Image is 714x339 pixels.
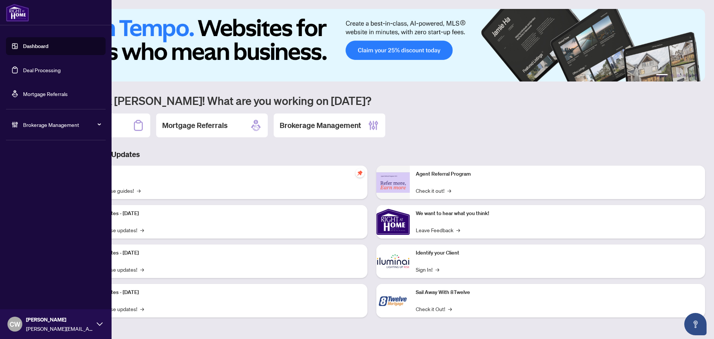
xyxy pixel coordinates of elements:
button: 5 [689,74,692,77]
span: → [447,186,451,195]
img: Slide 0 [39,9,705,81]
a: Deal Processing [23,67,61,73]
p: Platform Updates - [DATE] [78,288,361,297]
p: Platform Updates - [DATE] [78,210,361,218]
img: Sail Away With 8Twelve [376,284,410,317]
h1: Welcome back [PERSON_NAME]! What are you working on [DATE]? [39,93,705,108]
img: We want to hear what you think! [376,205,410,239]
p: Sail Away With 8Twelve [416,288,699,297]
a: Leave Feedback→ [416,226,460,234]
img: Identify your Client [376,244,410,278]
h2: Brokerage Management [280,120,361,131]
button: 3 [677,74,680,77]
span: Brokerage Management [23,121,100,129]
span: [PERSON_NAME][EMAIL_ADDRESS][DOMAIN_NAME] [26,324,93,333]
span: → [140,226,144,234]
a: Check it Out!→ [416,305,452,313]
a: Mortgage Referrals [23,90,68,97]
span: → [456,226,460,234]
a: Check it out!→ [416,186,451,195]
p: Self-Help [78,170,361,178]
a: Sign In!→ [416,265,439,274]
span: → [137,186,141,195]
p: We want to hear what you think! [416,210,699,218]
button: 2 [671,74,674,77]
p: Identify your Client [416,249,699,257]
button: 1 [656,74,668,77]
span: → [140,305,144,313]
span: → [140,265,144,274]
p: Platform Updates - [DATE] [78,249,361,257]
span: pushpin [356,169,364,178]
span: [PERSON_NAME] [26,316,93,324]
button: 6 [695,74,698,77]
img: Agent Referral Program [376,172,410,193]
a: Dashboard [23,43,48,49]
button: Open asap [684,313,707,335]
span: → [435,265,439,274]
button: 4 [683,74,686,77]
span: CW [10,319,20,329]
span: → [448,305,452,313]
img: logo [6,4,29,22]
p: Agent Referral Program [416,170,699,178]
h3: Brokerage & Industry Updates [39,149,705,160]
h2: Mortgage Referrals [162,120,228,131]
